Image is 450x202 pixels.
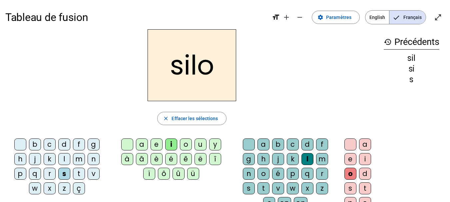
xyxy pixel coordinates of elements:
div: f [73,138,85,150]
div: o [180,138,192,150]
div: ç [73,182,85,194]
div: ï [143,168,155,180]
div: o [344,168,356,180]
div: j [29,153,41,165]
div: z [58,182,70,194]
button: Paramètres [312,11,360,24]
div: l [301,153,313,165]
div: d [58,138,70,150]
div: ô [158,168,170,180]
mat-icon: remove [296,13,304,21]
div: r [316,168,328,180]
div: z [316,182,328,194]
div: a [136,138,148,150]
div: t [73,168,85,180]
div: g [88,138,100,150]
div: e [344,153,356,165]
div: d [359,168,371,180]
div: ê [180,153,192,165]
div: m [73,153,85,165]
div: i [165,138,177,150]
span: English [365,11,389,24]
div: t [359,182,371,194]
div: i [359,153,371,165]
div: q [301,168,313,180]
mat-icon: format_size [272,13,280,21]
div: î [209,153,221,165]
div: p [14,168,26,180]
div: f [316,138,328,150]
div: w [287,182,299,194]
div: j [272,153,284,165]
div: s [58,168,70,180]
div: k [44,153,56,165]
div: e [151,138,163,150]
div: k [287,153,299,165]
div: â [136,153,148,165]
div: c [287,138,299,150]
button: Effacer les sélections [157,112,226,125]
h3: Précédents [384,35,439,50]
div: t [257,182,269,194]
div: ü [187,168,199,180]
div: é [272,168,284,180]
div: l [58,153,70,165]
div: m [316,153,328,165]
div: w [29,182,41,194]
mat-button-toggle-group: Language selection [365,10,426,24]
div: h [14,153,26,165]
div: s [243,182,255,194]
mat-icon: close [163,115,169,121]
mat-icon: settings [317,14,323,20]
div: x [301,182,313,194]
button: Entrer en plein écran [431,11,445,24]
div: g [243,153,255,165]
div: é [165,153,177,165]
div: d [301,138,313,150]
h2: silo [148,29,236,101]
div: n [88,153,100,165]
div: a [257,138,269,150]
div: q [29,168,41,180]
span: Français [389,11,426,24]
div: û [173,168,185,180]
div: r [44,168,56,180]
div: è [151,153,163,165]
div: s [344,182,356,194]
div: a [359,138,371,150]
div: u [195,138,207,150]
span: Effacer les sélections [172,114,218,122]
div: v [272,182,284,194]
mat-icon: add [282,13,290,21]
div: h [257,153,269,165]
div: p [287,168,299,180]
div: sil [384,54,439,62]
h1: Tableau de fusion [5,7,266,28]
div: x [44,182,56,194]
div: si [384,65,439,73]
mat-icon: open_in_full [434,13,442,21]
div: ë [195,153,207,165]
mat-icon: history [384,38,392,46]
div: n [243,168,255,180]
span: Paramètres [326,13,351,21]
button: Augmenter la taille de la police [280,11,293,24]
div: b [272,138,284,150]
button: Diminuer la taille de la police [293,11,306,24]
div: v [88,168,100,180]
div: y [209,138,221,150]
div: o [257,168,269,180]
div: s [384,76,439,84]
div: c [44,138,56,150]
div: à [121,153,133,165]
div: b [29,138,41,150]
